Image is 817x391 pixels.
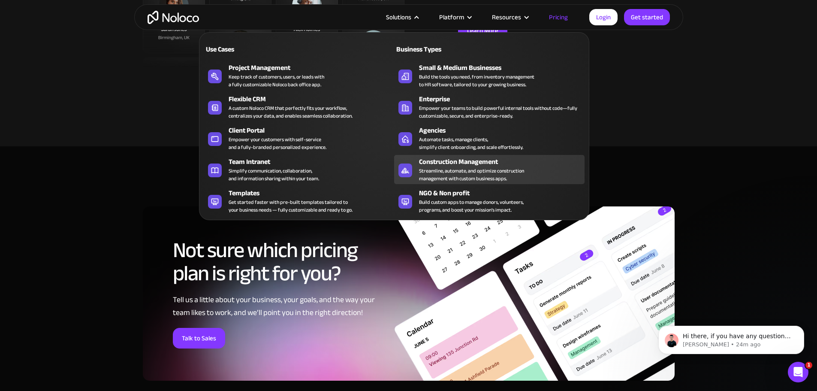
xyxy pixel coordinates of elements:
[229,157,398,167] div: Team Intranet
[229,125,398,136] div: Client Portal
[439,12,464,23] div: Platform
[204,39,394,59] a: Use Cases
[589,9,618,25] a: Login
[199,20,589,220] nav: Solutions
[394,92,585,121] a: EnterpriseEmpower your teams to build powerful internal tools without code—fully customizable, se...
[419,63,588,73] div: Small & Medium Businesses
[419,167,524,182] div: Streamline, automate, and optimize construction management with custom business apps.
[419,157,588,167] div: Construction Management
[428,12,481,23] div: Platform
[394,39,585,59] a: Business Types
[419,125,588,136] div: Agencies
[229,94,398,104] div: Flexible CRM
[229,73,324,88] div: Keep track of customers, users, or leads with a fully customizable Noloco back office app.
[394,124,585,153] a: AgenciesAutomate tasks, manage clients,simplify client onboarding, and scale effortlessly.
[492,12,521,23] div: Resources
[204,92,394,121] a: Flexible CRMA custom Noloco CRM that perfectly fits your workflow,centralizes your data, and enab...
[788,362,808,382] iframe: Intercom live chat
[419,94,588,104] div: Enterprise
[204,124,394,153] a: Client PortalEmpower your customers with self-serviceand a fully-branded personalized experience.
[394,186,585,215] a: NGO & Non profitBuild custom apps to manage donors, volunteers,programs, and boost your mission’s...
[419,198,524,214] div: Build custom apps to manage donors, volunteers, programs, and boost your mission’s impact.
[419,136,523,151] div: Automate tasks, manage clients, simplify client onboarding, and scale effortlessly.
[204,61,394,90] a: Project ManagementKeep track of customers, users, or leads witha fully customizable Noloco back o...
[173,328,225,349] a: Talk to Sales
[204,186,394,215] a: TemplatesGet started faster with pre-built templates tailored toyour business needs — fully custo...
[173,239,389,285] h2: Not sure which pricing plan is right for you?
[229,198,353,214] div: Get started faster with pre-built templates tailored to your business needs — fully customizable ...
[229,167,319,182] div: Simplify communication, collaboration, and information sharing within your team.
[419,73,534,88] div: Build the tools you need, from inventory management to HR software, tailored to your growing busi...
[229,104,353,120] div: A custom Noloco CRM that perfectly fits your workflow, centralizes your data, and enables seamles...
[204,155,394,184] a: Team IntranetSimplify communication, collaboration,and information sharing within your team.
[481,12,538,23] div: Resources
[419,104,580,120] div: Empower your teams to build powerful internal tools without code—fully customizable, secure, and ...
[386,12,411,23] div: Solutions
[229,136,326,151] div: Empower your customers with self-service and a fully-branded personalized experience.
[148,11,199,24] a: home
[229,188,398,198] div: Templates
[229,63,398,73] div: Project Management
[645,308,817,368] iframe: Intercom notifications message
[805,362,812,369] span: 1
[394,155,585,184] a: Construction ManagementStreamline, automate, and optimize constructionmanagement with custom busi...
[624,9,670,25] a: Get started
[173,294,389,319] div: Tell us a little about your business, your goals, and the way your team likes to work, and we’ll ...
[394,44,486,55] div: Business Types
[419,188,588,198] div: NGO & Non profit
[538,12,579,23] a: Pricing
[204,44,295,55] div: Use Cases
[375,12,428,23] div: Solutions
[394,61,585,90] a: Small & Medium BusinessesBuild the tools you need, from inventory managementto HR software, tailo...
